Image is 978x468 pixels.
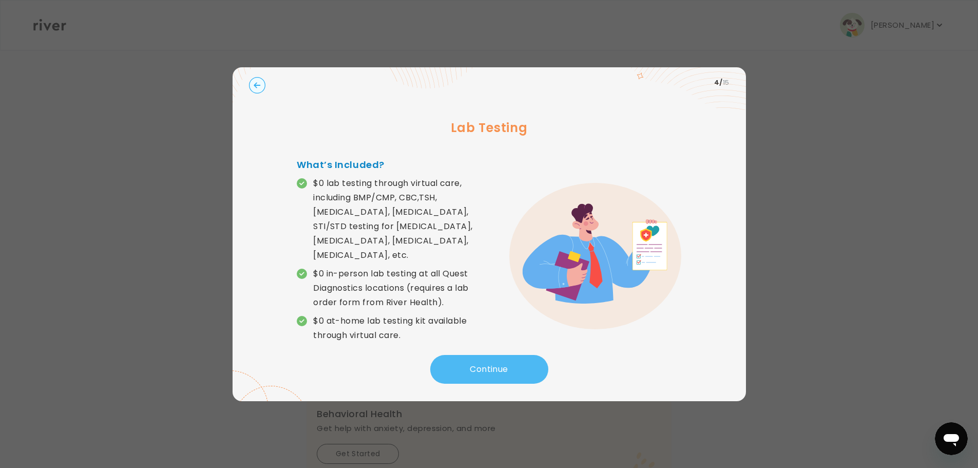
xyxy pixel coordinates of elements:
[509,183,681,330] img: error graphic
[935,422,968,455] iframe: Button to launch messaging window
[249,119,730,137] h3: Lab Testing
[313,267,489,310] p: $0 in-person lab testing at all Quest Diagnostics locations (requires a lab order form from River...
[297,158,489,172] h4: What’s Included?
[430,355,548,384] button: Continue
[313,314,489,343] p: $0 at-home lab testing kit available through virtual care.
[313,176,489,263] p: $0 lab testing through virtual care, including BMP/CMP, CBC,TSH, [MEDICAL_DATA], [MEDICAL_DATA], ...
